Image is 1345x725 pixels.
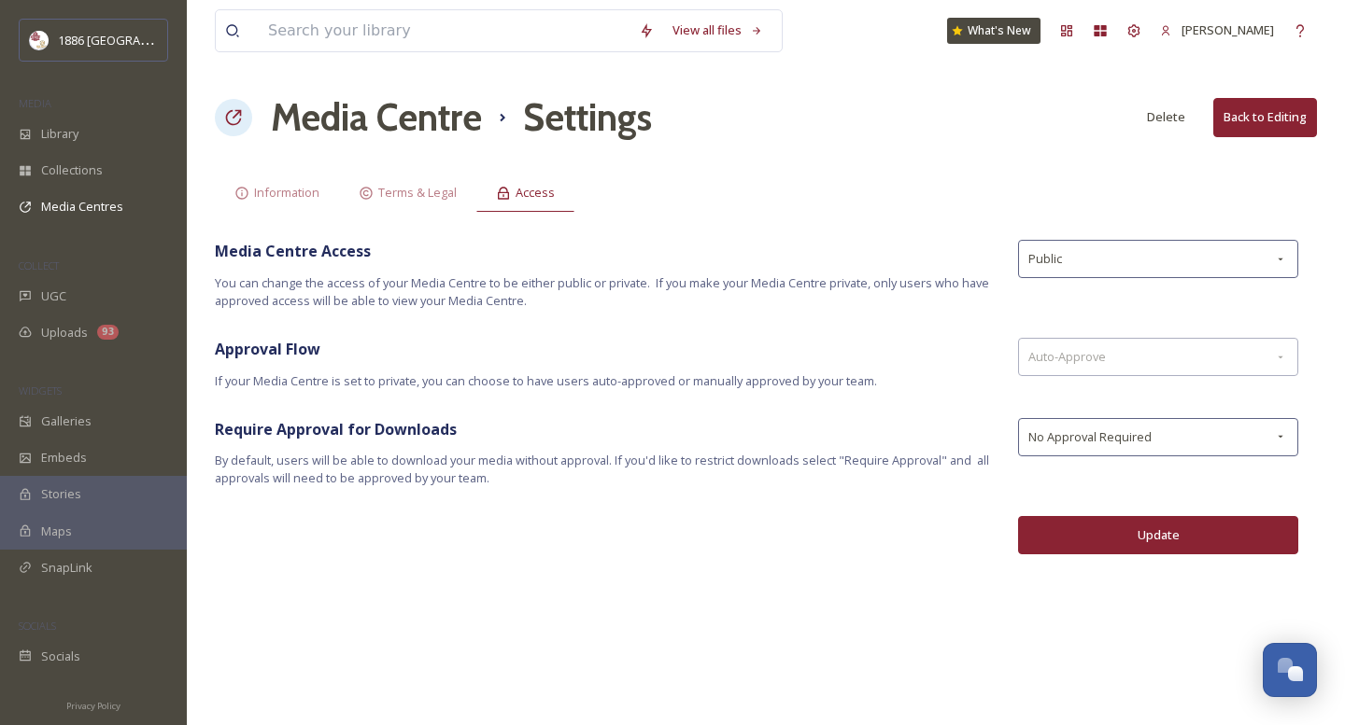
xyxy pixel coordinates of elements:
span: WIDGETS [19,383,62,397]
span: Access [516,184,555,202]
input: Search your library [259,10,630,51]
span: No Approval Required [1028,428,1152,446]
span: MEDIA [19,96,51,110]
span: Library [41,125,78,143]
img: logos.png [30,31,49,49]
button: Delete [1138,99,1195,135]
strong: Require Approval for Downloads [215,419,457,439]
span: By default, users will be able to download your media without approval. If you'd like to restrict... [215,452,999,487]
span: [PERSON_NAME] [1182,21,1274,38]
a: [PERSON_NAME] [1151,12,1283,49]
span: Maps [41,523,72,540]
span: If your Media Centre is set to private, you can choose to have users auto-approved or manually ap... [215,372,999,390]
button: Open Chat [1263,643,1317,697]
a: Media Centre [271,90,482,146]
span: Privacy Policy [66,700,120,712]
span: SOCIALS [19,619,56,633]
span: Embeds [41,449,87,467]
span: You can change the access of your Media Centre to be either public or private. If you make your M... [215,274,999,310]
h1: Settings [523,90,652,146]
button: Update [1018,516,1298,554]
span: Media Centres [41,198,123,216]
a: View all files [663,12,772,49]
span: Terms & Legal [378,184,457,202]
span: Auto-Approve [1028,348,1106,366]
div: 93 [97,325,119,340]
button: Back to Editing [1213,98,1317,136]
span: Uploads [41,324,88,342]
span: UGC [41,287,66,305]
span: Collections [41,161,103,179]
span: COLLECT [19,258,59,272]
a: Privacy Policy [66,693,120,716]
span: Public [1028,250,1062,268]
span: Galleries [41,412,92,430]
span: SnapLink [41,559,92,577]
span: 1886 [GEOGRAPHIC_DATA] [58,31,205,49]
strong: Media Centre Access [215,241,371,261]
strong: Approval Flow [215,339,320,359]
span: Stories [41,485,81,503]
span: Information [254,184,319,202]
span: Socials [41,648,80,665]
a: What's New [947,18,1041,44]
